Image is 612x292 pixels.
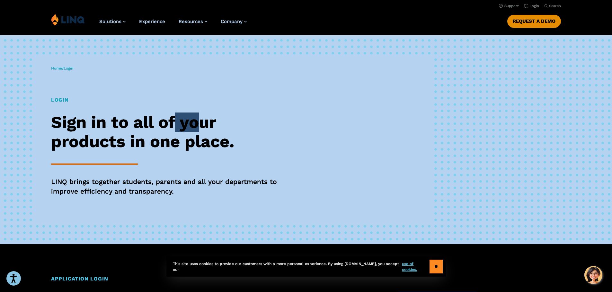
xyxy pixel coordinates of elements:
[99,19,121,24] span: Solutions
[51,96,287,104] h1: Login
[51,66,73,71] span: /
[51,113,287,151] h2: Sign in to all of your products in one place.
[499,4,519,8] a: Support
[99,13,247,35] nav: Primary Navigation
[166,256,446,277] div: This site uses cookies to provide our customers with a more personal experience. By using [DOMAIN...
[179,19,203,24] span: Resources
[584,266,602,284] button: Hello, have a question? Let’s chat.
[221,19,247,24] a: Company
[99,19,126,24] a: Solutions
[507,15,561,28] a: Request a Demo
[179,19,207,24] a: Resources
[139,19,165,24] a: Experience
[507,13,561,28] nav: Button Navigation
[64,66,73,71] span: Login
[402,261,429,272] a: use of cookies.
[549,4,561,8] span: Search
[221,19,243,24] span: Company
[524,4,539,8] a: Login
[51,13,85,26] img: LINQ | K‑12 Software
[51,177,287,196] p: LINQ brings together students, parents and all your departments to improve efficiency and transpa...
[544,4,561,8] button: Open Search Bar
[51,66,62,71] a: Home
